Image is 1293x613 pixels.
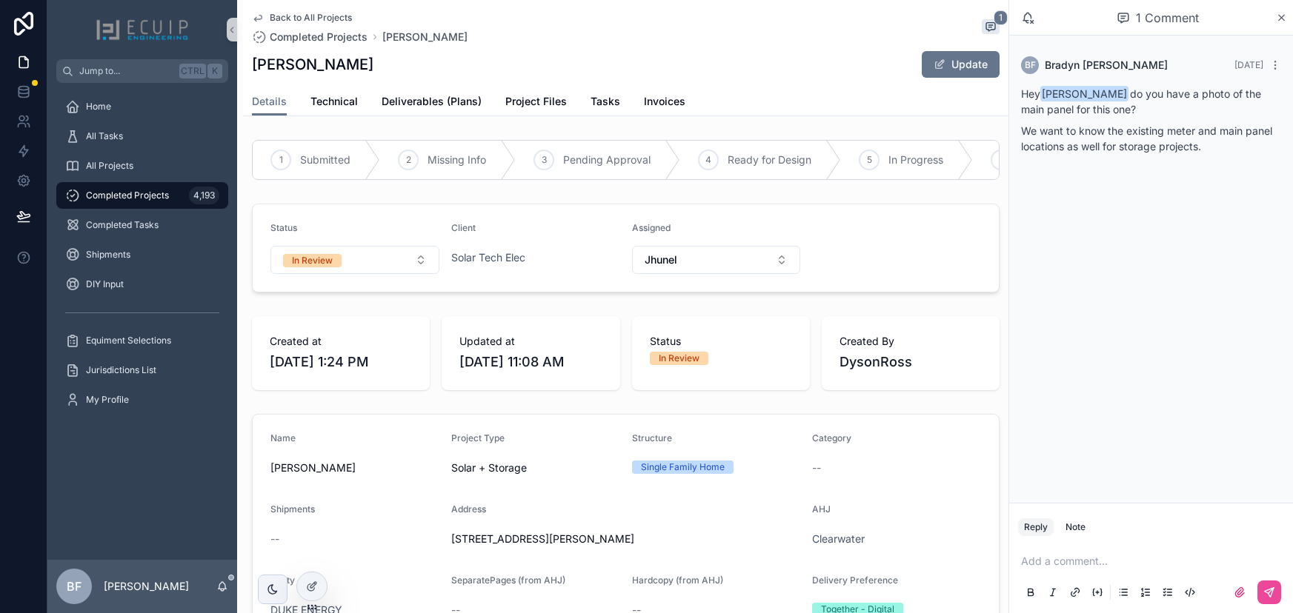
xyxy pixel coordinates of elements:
[252,88,287,116] a: Details
[1045,58,1168,73] span: Bradyn [PERSON_NAME]
[104,579,189,594] p: [PERSON_NAME]
[270,30,368,44] span: Completed Projects
[812,432,851,443] span: Category
[645,252,677,267] span: Jhunel
[451,250,525,265] a: Solar Tech Elec
[451,432,505,443] span: Project Type
[705,154,711,166] span: 4
[79,65,173,77] span: Jump to...
[270,460,439,475] span: [PERSON_NAME]
[563,153,651,167] span: Pending Approval
[994,10,1008,25] span: 1
[86,364,156,376] span: Jurisdictions List
[812,575,898,586] span: Delivery Preference
[505,94,567,109] span: Project Files
[1025,59,1036,71] span: BF
[451,575,565,586] span: SeparatePages (from AHJ)
[292,254,333,267] div: In Review
[591,94,620,109] span: Tasks
[505,88,567,118] a: Project Files
[1040,86,1129,101] span: [PERSON_NAME]
[279,154,283,166] span: 1
[812,532,865,546] a: Clearwater
[56,93,228,120] a: Home
[179,64,206,78] span: Ctrl
[86,160,133,172] span: All Projects
[999,154,1004,166] span: 6
[812,460,821,475] span: --
[300,153,350,167] span: Submitted
[86,278,124,290] span: DIY Input
[270,222,297,233] span: Status
[632,222,671,233] span: Assigned
[591,88,620,118] a: Tasks
[382,30,468,44] a: [PERSON_NAME]
[270,352,412,372] span: [DATE] 1:24 PM
[56,386,228,413] a: My Profile
[451,222,476,233] span: Client
[632,246,801,274] button: Select Button
[451,532,801,546] span: [STREET_ADDRESS][PERSON_NAME]
[1234,59,1263,70] span: [DATE]
[56,182,228,209] a: Completed Projects4,193
[641,460,725,474] div: Single Family Home
[56,59,228,83] button: Jump to...CtrlK
[1066,521,1086,533] div: Note
[840,352,982,372] span: DysonRoss
[56,153,228,179] a: All Projects
[310,88,358,118] a: Technical
[252,54,373,75] h1: [PERSON_NAME]
[96,18,189,41] img: App logo
[270,246,439,274] button: Select Button
[56,241,228,268] a: Shipments
[982,19,1000,37] button: 1
[86,249,130,261] span: Shipments
[888,153,943,167] span: In Progress
[86,101,111,113] span: Home
[270,532,279,546] span: --
[56,212,228,238] a: Completed Tasks
[252,12,352,24] a: Back to All Projects
[56,123,228,150] a: All Tasks
[650,334,792,349] span: Status
[67,577,82,595] span: BF
[209,65,221,77] span: K
[867,154,872,166] span: 5
[659,352,699,365] div: In Review
[86,130,123,142] span: All Tasks
[56,271,228,298] a: DIY Input
[252,94,287,109] span: Details
[56,357,228,383] a: Jurisdictions List
[1136,9,1199,27] span: 1 Comment
[451,460,527,475] span: Solar + Storage
[1060,518,1091,536] button: Note
[86,335,171,346] span: Equiment Selections
[451,503,486,515] span: Address
[1018,518,1054,536] button: Reply
[1021,123,1281,154] p: We want to know the existing meter and main panel locations as well for storage projects.
[632,432,672,443] span: Structure
[406,154,411,166] span: 2
[310,94,358,109] span: Technical
[459,334,602,349] span: Updated at
[189,187,219,204] div: 4,193
[459,352,602,372] span: [DATE] 11:08 AM
[644,94,685,109] span: Invoices
[270,334,412,349] span: Created at
[86,394,129,406] span: My Profile
[840,334,982,349] span: Created By
[812,503,831,515] span: AHJ
[270,432,296,443] span: Name
[728,153,811,167] span: Ready for Design
[632,575,723,586] span: Hardcopy (from AHJ)
[644,88,685,118] a: Invoices
[252,30,368,44] a: Completed Projects
[542,154,547,166] span: 3
[86,190,169,201] span: Completed Projects
[428,153,486,167] span: Missing Info
[56,327,228,354] a: Equiment Selections
[922,51,1000,78] button: Update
